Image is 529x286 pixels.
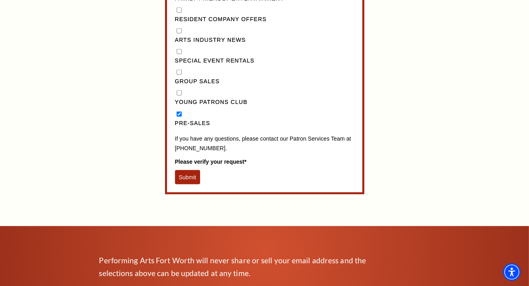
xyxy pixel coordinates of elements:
label: Arts Industry News [175,35,354,45]
label: Young Patrons Club [175,98,354,107]
label: Pre-Sales [175,119,354,128]
p: Performing Arts Fort Worth will never share or sell your email address and the selections above c... [99,254,378,280]
p: If you have any questions, please contact our Patron Services Team at [PHONE_NUMBER]. [175,134,354,153]
label: Group Sales [175,77,354,86]
div: Accessibility Menu [503,263,521,281]
button: Submit [175,170,201,184]
label: Special Event Rentals [175,56,354,66]
label: Resident Company Offers [175,15,354,24]
label: Please verify your request* [175,157,354,166]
